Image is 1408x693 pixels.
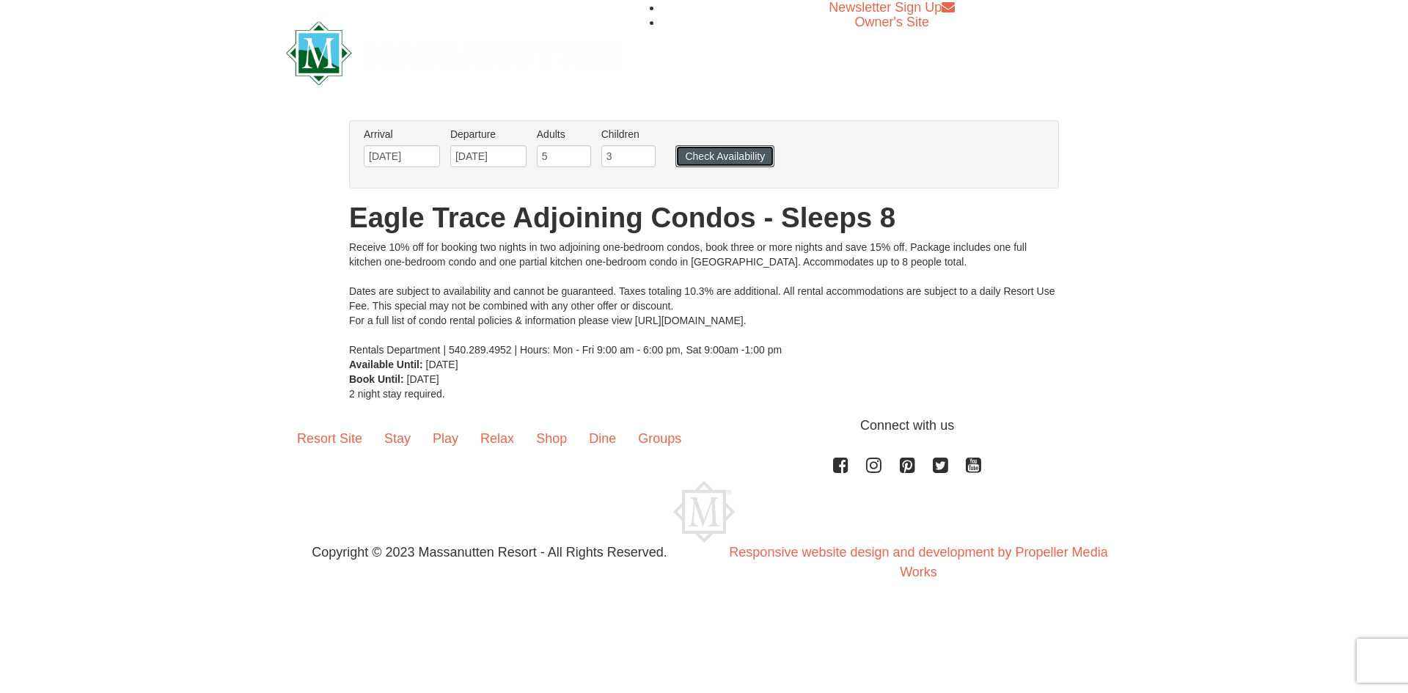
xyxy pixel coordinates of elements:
a: Groups [627,416,692,461]
strong: Book Until: [349,373,404,385]
button: Check Availability [675,145,774,167]
span: [DATE] [426,359,458,370]
span: [DATE] [407,373,439,385]
label: Children [601,127,656,142]
p: Copyright © 2023 Massanutten Resort - All Rights Reserved. [275,543,704,562]
img: Massanutten Resort Logo [286,21,622,85]
div: Receive 10% off for booking two nights in two adjoining one-bedroom condos, book three or more ni... [349,240,1059,357]
a: Stay [373,416,422,461]
a: Relax [469,416,525,461]
label: Adults [537,127,591,142]
a: Dine [578,416,627,461]
a: Owner's Site [855,15,929,29]
p: Connect with us [286,416,1122,436]
a: Massanutten Resort [286,34,622,68]
a: Shop [525,416,578,461]
span: 2 night stay required. [349,388,445,400]
a: Responsive website design and development by Propeller Media Works [729,545,1107,579]
a: Resort Site [286,416,373,461]
h1: Eagle Trace Adjoining Condos - Sleeps 8 [349,203,1059,232]
img: Massanutten Resort Logo [673,481,735,543]
strong: Available Until: [349,359,423,370]
label: Arrival [364,127,440,142]
label: Departure [450,127,527,142]
a: Play [422,416,469,461]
